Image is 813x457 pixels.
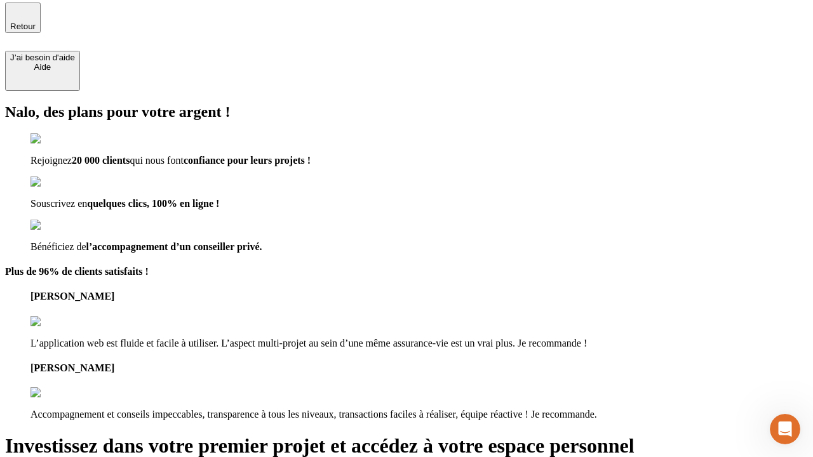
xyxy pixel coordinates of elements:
[5,266,808,277] h4: Plus de 96% de clients satisfaits !
[72,155,130,166] span: 20 000 clients
[5,103,808,121] h2: Nalo, des plans pour votre argent !
[770,414,800,444] iframe: Intercom live chat
[5,51,80,91] button: J’ai besoin d'aideAide
[30,316,93,328] img: reviews stars
[30,291,808,302] h4: [PERSON_NAME]
[10,22,36,31] span: Retour
[87,198,219,209] span: quelques clics, 100% en ligne !
[10,62,75,72] div: Aide
[30,362,808,374] h4: [PERSON_NAME]
[30,133,85,145] img: checkmark
[30,241,86,252] span: Bénéficiez de
[30,155,72,166] span: Rejoignez
[30,176,85,188] img: checkmark
[5,3,41,33] button: Retour
[30,198,87,209] span: Souscrivez en
[184,155,311,166] span: confiance pour leurs projets !
[30,387,93,399] img: reviews stars
[30,338,808,349] p: L’application web est fluide et facile à utiliser. L’aspect multi-projet au sein d’une même assur...
[10,53,75,62] div: J’ai besoin d'aide
[86,241,262,252] span: l’accompagnement d’un conseiller privé.
[30,409,808,420] p: Accompagnement et conseils impeccables, transparence à tous les niveaux, transactions faciles à r...
[130,155,183,166] span: qui nous font
[30,220,85,231] img: checkmark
